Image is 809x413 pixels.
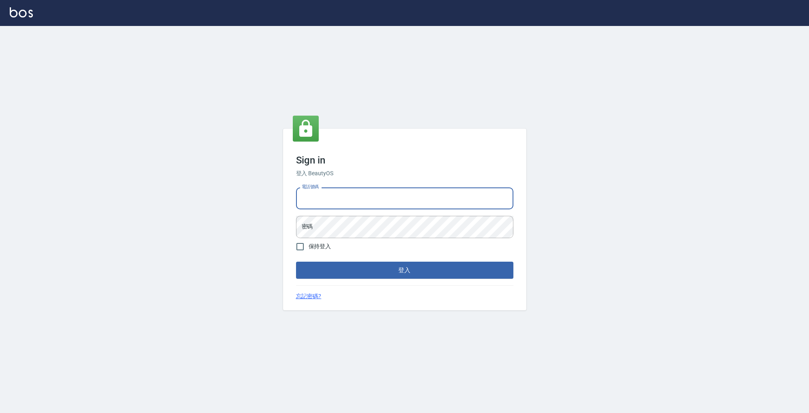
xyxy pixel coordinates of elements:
[296,155,513,166] h3: Sign in
[296,169,513,178] h6: 登入 BeautyOS
[296,262,513,279] button: 登入
[10,7,33,17] img: Logo
[296,292,322,301] a: 忘記密碼?
[309,242,331,251] span: 保持登入
[302,184,319,190] label: 電話號碼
